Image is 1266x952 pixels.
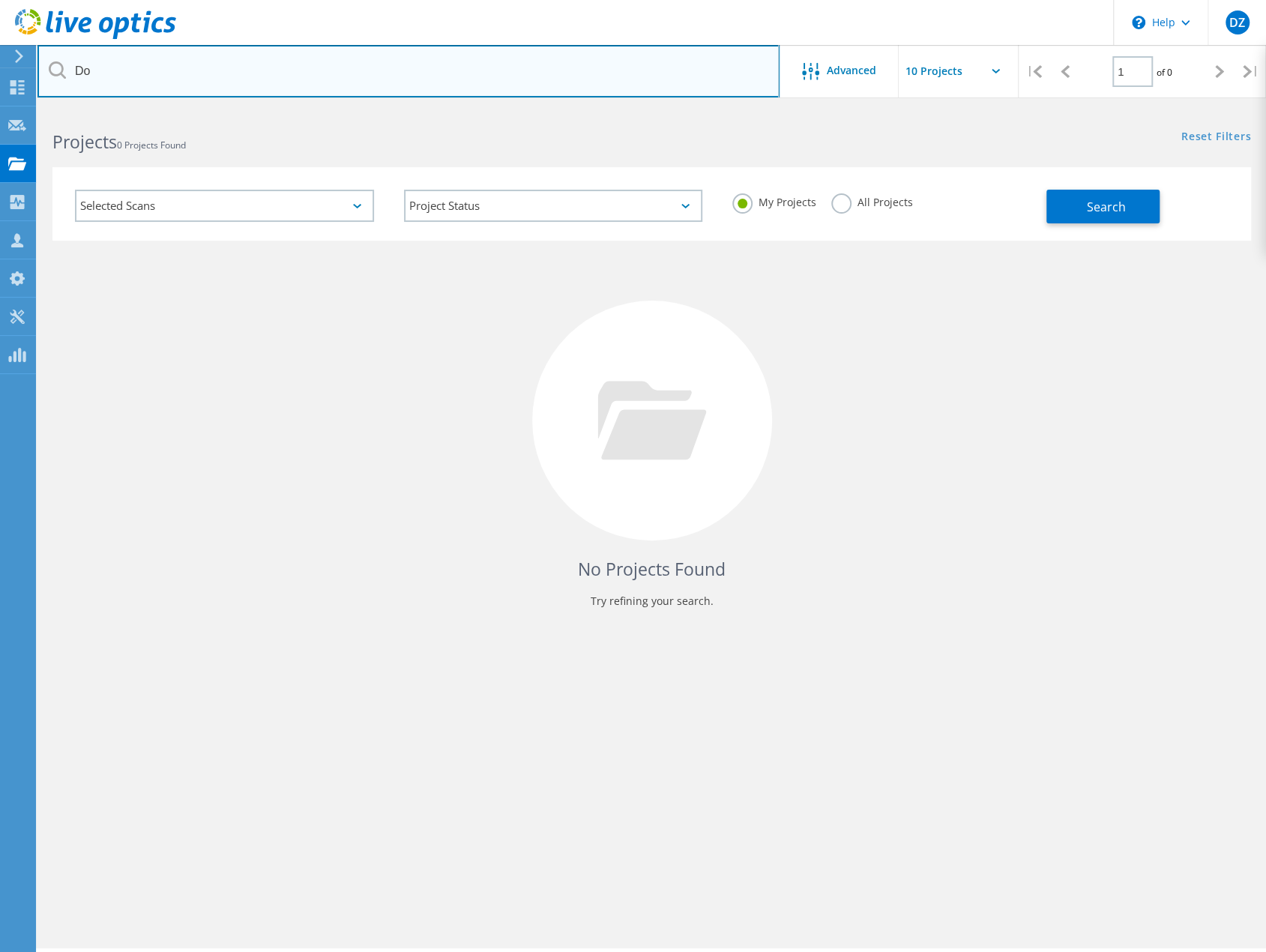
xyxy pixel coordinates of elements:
[1229,16,1245,28] span: DZ
[1235,45,1266,98] div: |
[827,65,876,76] span: Advanced
[404,190,703,222] div: Project Status
[1181,131,1251,144] a: Reset Filters
[15,31,176,42] a: Live Optics Dashboard
[75,190,374,222] div: Selected Scans
[1046,190,1160,223] button: Search
[117,139,186,151] span: 0 Projects Found
[732,193,816,208] label: My Projects
[67,589,1236,613] p: Try refining your search.
[831,193,913,208] label: All Projects
[1157,66,1172,79] span: of 0
[52,130,117,154] b: Projects
[67,557,1236,582] h4: No Projects Found
[1086,199,1125,215] span: Search
[37,45,780,97] input: Search projects by name, owner, ID, company, etc
[1019,45,1049,98] div: |
[1132,16,1145,29] svg: \n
